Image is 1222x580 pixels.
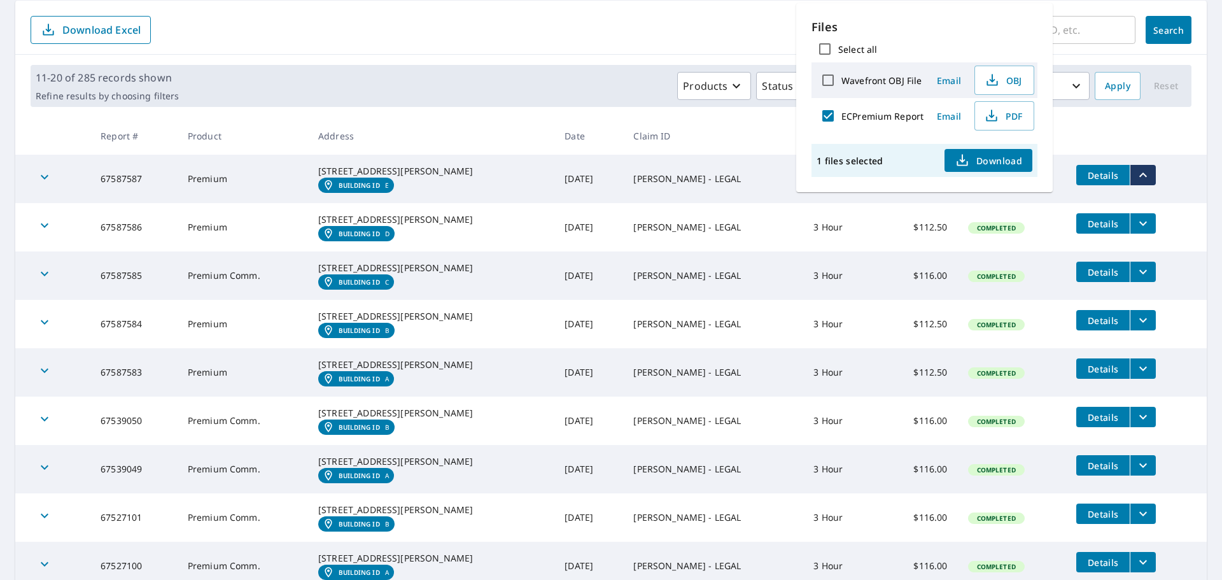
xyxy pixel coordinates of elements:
td: 3 Hour [803,445,881,493]
a: Building IDA [318,468,394,483]
span: Email [934,110,964,122]
td: $112.50 [881,203,958,251]
em: Building ID [339,181,380,189]
div: [STREET_ADDRESS][PERSON_NAME] [318,407,544,420]
td: [PERSON_NAME] - LEGAL [623,348,803,397]
td: 67587586 [90,203,178,251]
td: Premium Comm. [178,251,308,300]
td: 3 Hour [803,203,881,251]
label: Select all [838,43,877,55]
button: filesDropdownBtn-67539050 [1130,407,1156,427]
td: Premium [178,300,308,348]
button: filesDropdownBtn-67587583 [1130,358,1156,379]
button: Search [1146,16,1191,44]
td: 67587585 [90,251,178,300]
td: [PERSON_NAME] - LEGAL [623,493,803,542]
span: Apply [1105,78,1130,94]
button: PDF [974,101,1034,131]
td: $116.00 [881,251,958,300]
span: Completed [969,223,1023,232]
span: Details [1084,411,1122,423]
td: Premium [178,203,308,251]
span: Details [1084,218,1122,230]
a: Building IDE [318,178,394,193]
button: detailsBtn-67527100 [1076,552,1130,572]
a: Building IDD [318,226,395,241]
button: Download [945,149,1032,172]
td: [DATE] [554,397,623,445]
div: [STREET_ADDRESS][PERSON_NAME] [318,310,544,323]
th: Claim ID [623,117,803,155]
span: Download [955,153,1022,168]
button: filesDropdownBtn-67539049 [1130,455,1156,476]
td: 67539050 [90,397,178,445]
button: OBJ [974,66,1034,95]
p: Status [762,78,793,94]
button: Status [756,72,817,100]
button: detailsBtn-67539049 [1076,455,1130,476]
em: Building ID [339,230,380,237]
div: [STREET_ADDRESS][PERSON_NAME] [318,455,544,468]
td: 67527101 [90,493,178,542]
div: [STREET_ADDRESS][PERSON_NAME] [318,358,544,371]
td: [PERSON_NAME] - LEGAL [623,445,803,493]
div: [STREET_ADDRESS][PERSON_NAME] [318,213,544,226]
td: [DATE] [554,348,623,397]
td: [PERSON_NAME] - LEGAL [623,397,803,445]
button: filesDropdownBtn-67587585 [1130,262,1156,282]
span: Details [1084,363,1122,375]
em: Building ID [339,520,380,528]
span: Completed [969,465,1023,474]
button: filesDropdownBtn-67587584 [1130,310,1156,330]
span: OBJ [983,73,1023,88]
div: [STREET_ADDRESS][PERSON_NAME] [318,262,544,274]
td: [PERSON_NAME] - LEGAL [623,300,803,348]
td: Premium [178,348,308,397]
em: Building ID [339,327,380,334]
td: [DATE] [554,300,623,348]
button: filesDropdownBtn-67527100 [1130,552,1156,572]
button: Email [929,106,969,126]
em: Building ID [339,278,380,286]
td: $116.00 [881,445,958,493]
span: Details [1084,266,1122,278]
td: $112.50 [881,348,958,397]
span: Completed [969,272,1023,281]
td: [PERSON_NAME] - LEGAL [623,251,803,300]
td: 3 Hour [803,251,881,300]
button: detailsBtn-67587587 [1076,165,1130,185]
td: [DATE] [554,445,623,493]
button: Download Excel [31,16,151,44]
p: 11-20 of 285 records shown [36,70,179,85]
span: Completed [969,514,1023,523]
th: Address [308,117,554,155]
button: Email [929,71,969,90]
em: Building ID [339,423,380,431]
td: [DATE] [554,203,623,251]
a: Building IDB [318,516,395,532]
td: $116.00 [881,397,958,445]
span: Details [1084,460,1122,472]
th: Report # [90,117,178,155]
span: Details [1084,508,1122,520]
a: Building IDB [318,420,395,435]
span: Completed [969,417,1023,426]
span: Details [1084,169,1122,181]
span: Completed [969,369,1023,378]
p: Files [811,18,1037,36]
button: Products [677,72,751,100]
th: Product [178,117,308,155]
td: 67539049 [90,445,178,493]
span: Completed [969,562,1023,571]
label: Wavefront OBJ File [841,74,922,87]
span: PDF [983,108,1023,124]
button: detailsBtn-67587583 [1076,358,1130,379]
button: filesDropdownBtn-67587587 [1130,165,1156,185]
td: Premium Comm. [178,445,308,493]
td: $116.00 [881,493,958,542]
p: Products [683,78,727,94]
td: $112.50 [881,300,958,348]
div: [STREET_ADDRESS][PERSON_NAME] [318,165,544,178]
span: Completed [969,320,1023,329]
div: [STREET_ADDRESS][PERSON_NAME] [318,504,544,516]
